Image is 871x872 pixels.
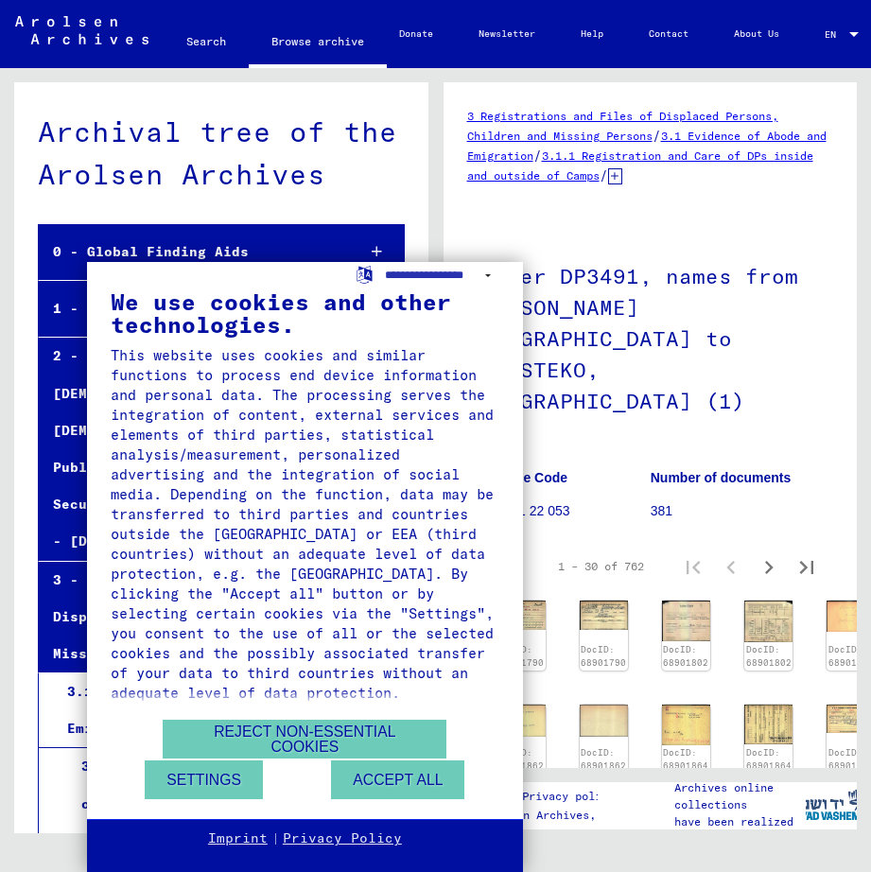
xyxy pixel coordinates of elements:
[283,829,402,848] a: Privacy Policy
[163,720,446,759] button: Reject non-essential cookies
[208,829,268,848] a: Imprint
[331,760,464,799] button: Accept all
[145,760,263,799] button: Settings
[111,345,499,703] div: This website uses cookies and similar functions to process end device information and personal da...
[111,290,499,336] div: We use cookies and other technologies.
